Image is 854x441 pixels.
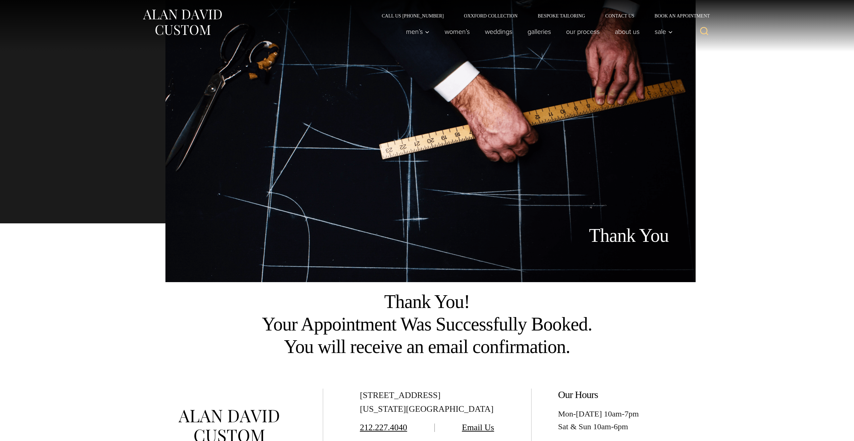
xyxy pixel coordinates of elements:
a: Call Us [PHONE_NUMBER] [372,13,454,18]
span: Men’s [406,28,430,35]
a: weddings [477,25,520,38]
a: Book an Appointment [644,13,712,18]
nav: Secondary Navigation [372,13,712,18]
h2: Thank You! Your Appointment Was Successfully Booked. You will receive an email confirmation. [8,291,846,358]
a: Our Process [558,25,607,38]
img: Alan David Custom [142,7,222,37]
h2: Our Hours [558,389,692,401]
a: About Us [607,25,647,38]
div: Mon-[DATE] 10am-7pm Sat & Sun 10am-6pm [558,407,692,433]
div: [STREET_ADDRESS] [US_STATE][GEOGRAPHIC_DATA] [360,389,494,416]
span: Sale [655,28,673,35]
a: Women’s [437,25,477,38]
a: Contact Us [595,13,645,18]
a: Bespoke Tailoring [528,13,595,18]
a: Email Us [462,423,494,432]
button: View Search Form [696,24,712,40]
h1: Thank You [519,224,669,247]
a: 212.227.4040 [360,423,407,432]
nav: Primary Navigation [398,25,676,38]
a: Galleries [520,25,558,38]
a: Oxxford Collection [454,13,528,18]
